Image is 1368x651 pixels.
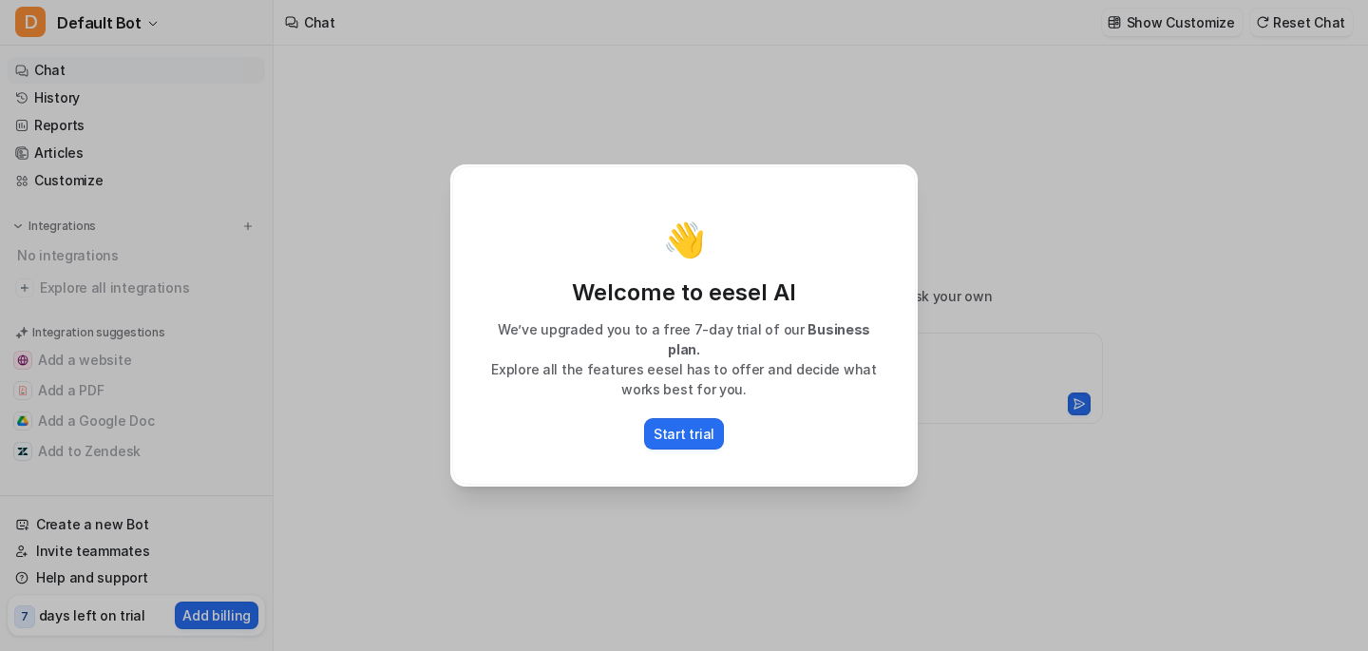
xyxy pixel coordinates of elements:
p: 👋 [663,220,706,258]
p: We’ve upgraded you to a free 7-day trial of our [472,319,896,359]
p: Start trial [654,424,714,444]
button: Start trial [644,418,724,450]
p: Explore all the features eesel has to offer and decide what works best for you. [472,359,896,399]
p: Welcome to eesel AI [472,278,896,308]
